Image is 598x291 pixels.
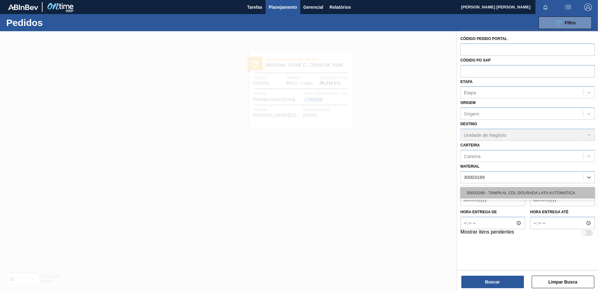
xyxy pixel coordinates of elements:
input: dd/mm/yyyy [460,194,525,206]
label: Carteira [460,143,480,147]
img: Logout [584,3,592,11]
span: Tarefas [247,3,262,11]
span: Relatórios [330,3,351,11]
label: Destino [460,122,477,126]
label: Mostrar itens pendentes [460,229,514,237]
input: dd/mm/yyyy [530,194,595,206]
span: Filtro [565,20,576,25]
button: Filtro [539,17,592,29]
label: Etapa [460,80,473,84]
label: Origem [460,101,476,105]
label: Material [460,164,479,169]
label: Hora entrega até [530,208,595,217]
label: Hora entrega de [460,208,525,217]
div: Carteira [464,153,480,159]
div: Etapa [464,90,476,95]
img: userActions [564,3,572,11]
label: Códido PO SAP [460,58,491,62]
label: Código Pedido Portal [460,37,507,41]
img: TNhmsLtSVTkK8tSr43FrP2fwEKptu5GPRR3wAAAABJRU5ErkJggg== [8,4,38,10]
button: Notificações [535,3,555,12]
h1: Pedidos [6,19,100,26]
span: Planejamento [269,3,297,11]
span: Gerencial [303,3,323,11]
div: Origem [464,111,479,116]
div: 30003189 - TAMPA AL CDL DOURADA LATA AUTOMATICA [460,187,595,199]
